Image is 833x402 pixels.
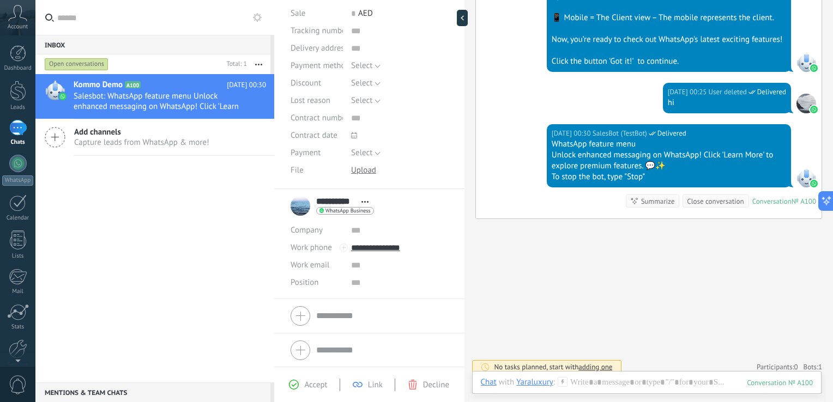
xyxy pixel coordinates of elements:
div: Click the button 'Got it!' to continue. [552,56,786,67]
button: Select [351,75,381,92]
span: Lost reason [291,96,330,105]
div: Now, you’re ready to check out WhatsApp's latest exciting features! [552,34,786,45]
div: hi [668,98,786,108]
span: Salesbot: WhatsApp feature menu Unlock enhanced messaging on WhatsApp! Click 'Learn More' to expl... [74,91,245,112]
span: Delivery address [291,44,348,52]
div: Hide [457,10,468,26]
span: Contract number [291,114,349,122]
div: Open conversations [45,58,108,71]
span: Select [351,60,372,71]
button: Select [351,57,381,75]
div: Inbox [35,35,270,54]
div: Calendar [2,215,34,222]
span: Bots: [804,362,822,371]
div: Leads [2,104,34,111]
span: A100 [125,81,141,88]
button: Select [351,92,381,109]
span: Select [351,78,372,88]
span: Select [351,95,372,106]
div: Delivery address [291,40,343,57]
span: User deleted [709,87,747,98]
div: Unlock enhanced messaging on WhatsApp! Click 'Learn More' to explore premium features. 💬✨ [552,150,786,172]
div: File [291,162,343,179]
span: Tracking number [291,27,349,35]
span: Kommo Demo [74,80,123,90]
span: Payment method [291,62,350,70]
span: Work phone [291,242,332,253]
span: SalesBot (TestBot) [593,128,647,139]
div: [DATE] 00:30 [552,128,593,139]
button: Select [351,144,381,162]
div: WhatsApp [2,175,33,186]
div: No tasks planned, start with [494,362,613,371]
span: AED [358,8,373,19]
span: 0 [794,362,798,371]
span: Delivered [657,128,686,139]
div: Mentions & Team chats [35,382,270,402]
div: Discount [291,75,343,92]
img: waba.svg [810,180,818,187]
div: Chats [2,139,34,146]
div: Lists [2,253,34,260]
div: WhatsApp feature menu [552,139,786,150]
span: Accept [304,380,327,390]
span: 1 [818,362,822,371]
div: Contract date [291,127,343,144]
div: Tracking number [291,22,343,40]
a: Participants:0 [757,362,798,371]
span: Discount [291,79,321,87]
div: Sale [291,5,343,22]
a: Kommo Demo A100 [DATE] 00:30 Salesbot: WhatsApp feature menu Unlock enhanced messaging on WhatsAp... [35,74,274,119]
span: : [553,377,555,388]
span: Payment [291,149,321,157]
span: [DATE] 00:30 [227,80,266,90]
span: Contract date [291,131,337,139]
div: Payment [291,144,343,162]
span: adding one [578,362,612,371]
div: Position [291,274,343,291]
span: File [291,166,304,174]
span: SalesBot [796,52,816,72]
span: Account [8,23,28,31]
img: waba.svg [810,64,818,72]
button: Work phone [291,239,332,257]
div: Payment method [291,57,343,75]
span: WhatsApp Business [325,208,371,214]
div: Yaraluxury [516,377,553,387]
div: [DATE] 00:25 [668,87,709,98]
div: 100 [747,378,813,387]
div: Mail [2,288,34,295]
span: Delivered [757,87,786,98]
div: 📱 Mobile = The Client view – The mobile represents the client. [552,13,786,23]
span: with [499,377,514,388]
div: Lost reason [291,92,343,109]
div: Stats [2,324,34,331]
span: Work email [291,260,329,270]
img: waba.svg [810,106,818,113]
button: Work email [291,257,329,274]
span: Capture leads from WhatsApp & more! [74,137,209,148]
span: SalesBot [796,168,816,187]
div: Dashboard [2,65,34,72]
span: Link [368,380,383,390]
div: To stop the bot, type "Stop" [552,172,786,182]
span: Sale [291,8,305,19]
div: Contract number [291,109,343,127]
div: Total: 1 [222,59,247,70]
div: № A100 [792,197,816,206]
img: waba.svg [59,93,67,100]
div: Summarize [641,196,675,206]
span: Add channels [74,127,209,137]
button: More [247,54,270,74]
div: Conversation [752,197,792,206]
span: Decline [423,380,449,390]
div: Close conversation [687,196,744,206]
span: Position [291,278,319,287]
div: Company [291,222,343,239]
span: Select [351,148,372,158]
